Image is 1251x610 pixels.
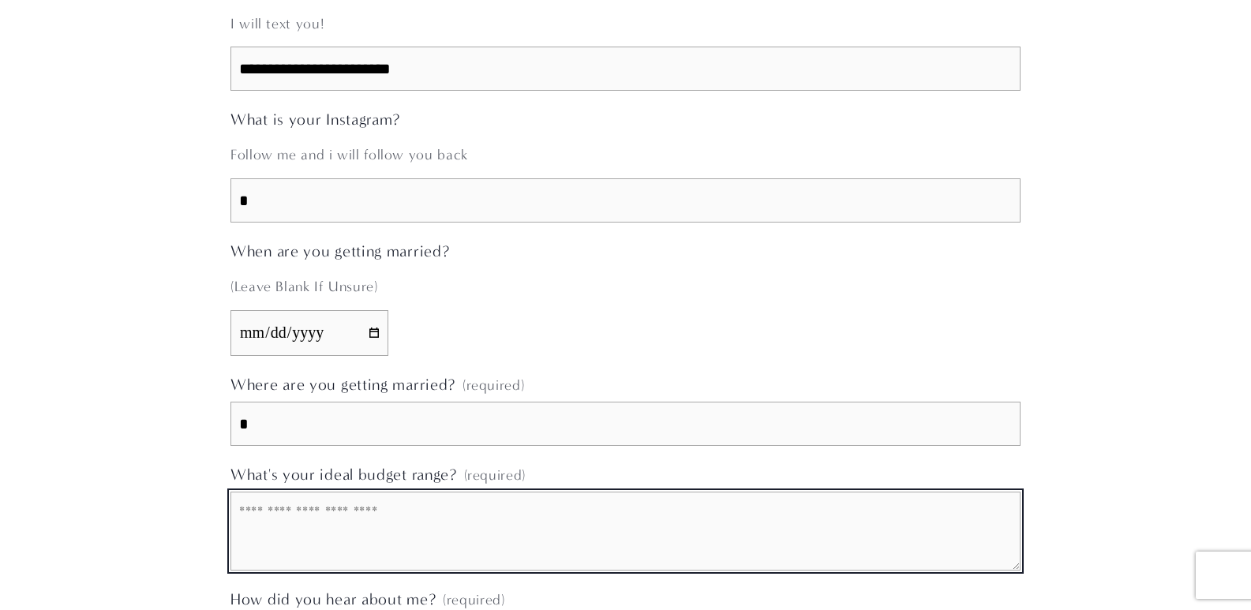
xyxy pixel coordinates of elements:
[230,6,404,44] p: I will text you!
[230,107,400,133] span: What is your Instagram?
[230,268,1021,307] p: (Leave Blank If Unsure)
[230,238,449,265] span: When are you getting married?
[230,372,455,399] span: Where are you getting married?
[230,137,1021,175] p: Follow me and i will follow you back
[464,464,526,488] span: (required)
[230,462,457,488] span: What's your ideal budget range?
[463,374,524,399] span: (required)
